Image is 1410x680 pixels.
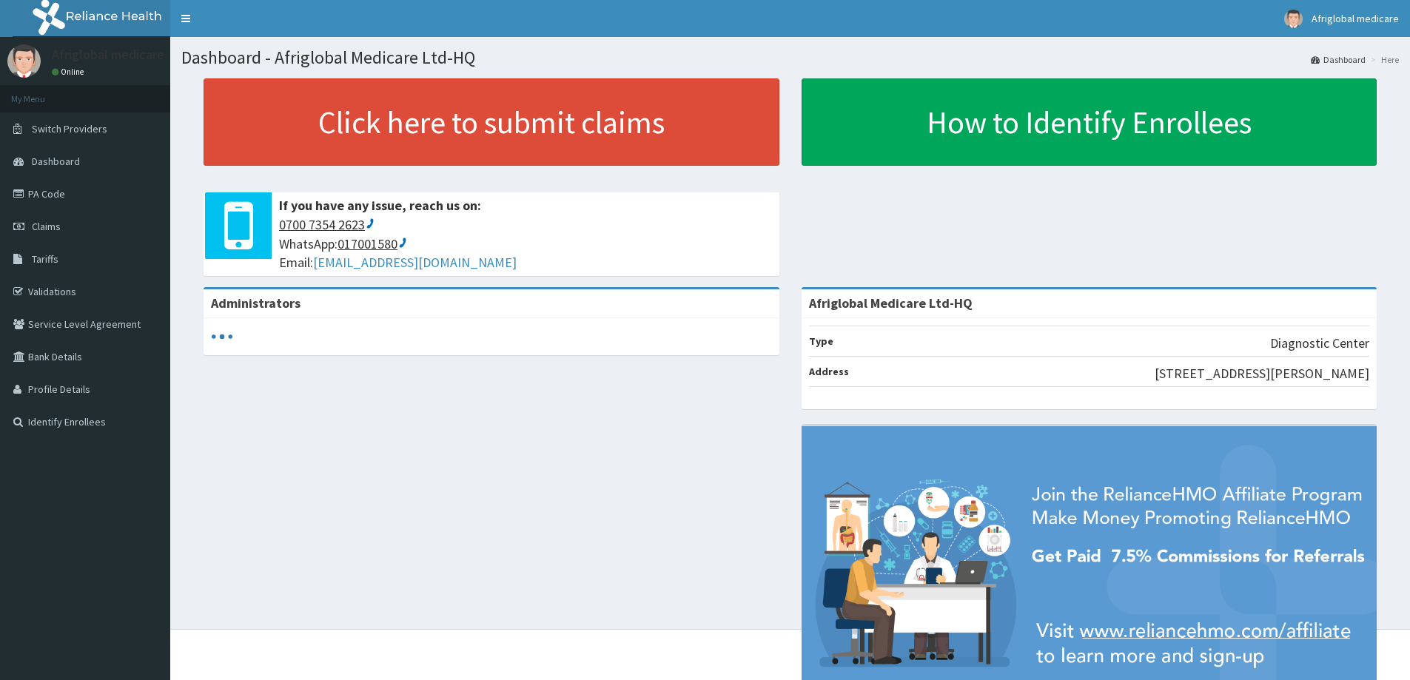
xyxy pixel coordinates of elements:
[279,215,772,272] span: WhatsApp: Email:
[338,235,397,252] ctcspan: 017001580
[1367,53,1399,66] li: Here
[1155,364,1369,383] p: [STREET_ADDRESS][PERSON_NAME]
[211,294,301,312] b: Administrators
[279,197,481,214] b: If you have any issue, reach us on:
[211,326,233,348] svg: audio-loading
[52,48,164,61] p: Afriglobal medicare
[7,44,41,78] img: User Image
[809,365,849,378] b: Address
[1311,53,1366,66] a: Dashboard
[32,220,61,233] span: Claims
[204,78,779,166] a: Click here to submit claims
[181,48,1399,67] h1: Dashboard - Afriglobal Medicare Ltd-HQ
[32,155,80,168] span: Dashboard
[32,122,107,135] span: Switch Providers
[52,67,87,77] a: Online
[279,216,375,233] ctc: Call 0700 7354 2623 with Linkus Desktop Client
[338,235,408,252] ctc: Call 017001580 with Linkus Desktop Client
[1284,10,1303,28] img: User Image
[32,252,58,266] span: Tariffs
[279,216,365,233] ctcspan: 0700 7354 2623
[809,294,973,312] strong: Afriglobal Medicare Ltd-HQ
[802,78,1377,166] a: How to Identify Enrollees
[1270,334,1369,353] p: Diagnostic Center
[313,254,517,271] a: [EMAIL_ADDRESS][DOMAIN_NAME]
[809,334,833,348] b: Type
[1312,12,1399,25] span: Afriglobal medicare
